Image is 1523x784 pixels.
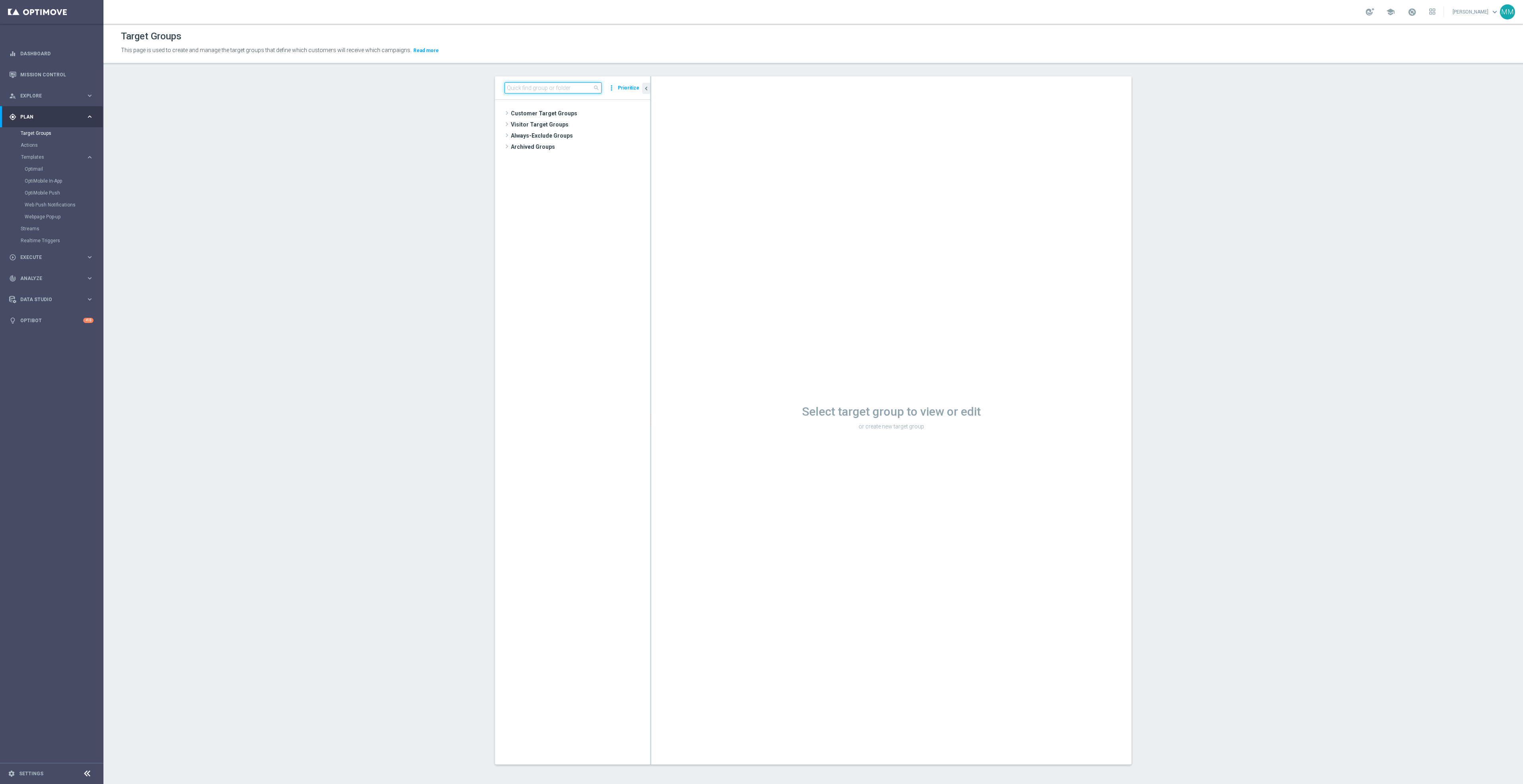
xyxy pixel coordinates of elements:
[9,113,86,121] div: Plan
[21,151,103,223] div: Templates
[86,154,93,161] i: keyboard_arrow_right
[21,235,103,247] div: Realtime Triggers
[25,214,83,220] a: Webpage Pop-up
[25,211,103,223] div: Webpage Pop-up
[25,190,83,196] a: OptiMobile Push
[593,85,600,91] span: search
[21,130,83,136] a: Target Groups
[9,72,94,78] button: Mission Control
[86,92,93,99] i: keyboard_arrow_right
[511,108,650,119] span: Customer Target Groups
[21,154,94,160] button: Templates keyboard_arrow_right
[25,202,83,208] a: Web Push Notifications
[86,274,93,282] i: keyboard_arrow_right
[25,163,103,175] div: Optimail
[9,317,94,324] button: lightbulb Optibot +10
[20,276,86,281] span: Analyze
[9,296,94,303] button: Data Studio keyboard_arrow_right
[9,51,94,57] button: equalizer Dashboard
[9,254,16,261] i: play_circle_outline
[9,296,86,303] div: Data Studio
[643,85,650,92] i: chevron_left
[9,114,94,120] button: gps_fixed Plan keyboard_arrow_right
[25,178,83,184] a: OptiMobile In-App
[9,64,93,85] div: Mission Control
[511,130,650,141] span: Always-Exclude Groups
[1386,8,1395,16] span: school
[651,423,1132,430] p: or create new target group
[20,43,93,64] a: Dashboard
[121,31,181,42] h1: Target Groups
[651,405,1132,419] h1: Select target group to view or edit
[1500,4,1515,19] div: MM
[20,310,83,331] a: Optibot
[511,141,650,152] span: Archived Groups
[9,317,16,324] i: lightbulb
[9,92,16,99] i: person_search
[9,113,16,121] i: gps_fixed
[25,166,83,172] a: Optimail
[9,275,94,282] button: track_changes Analyze keyboard_arrow_right
[25,187,103,199] div: OptiMobile Push
[9,92,86,99] div: Explore
[86,253,93,261] i: keyboard_arrow_right
[9,50,16,57] i: equalizer
[1490,8,1499,16] span: keyboard_arrow_down
[25,175,103,187] div: OptiMobile In-App
[86,113,93,121] i: keyboard_arrow_right
[20,115,86,119] span: Plan
[21,223,103,235] div: Streams
[9,254,86,261] div: Execute
[86,296,93,303] i: keyboard_arrow_right
[9,254,94,261] button: play_circle_outline Execute keyboard_arrow_right
[20,64,93,85] a: Mission Control
[21,237,83,244] a: Realtime Triggers
[20,297,86,302] span: Data Studio
[608,82,615,93] i: more_vert
[504,82,602,93] input: Quick find group or folder
[413,46,440,55] button: Read more
[9,275,16,282] i: track_changes
[21,155,86,160] div: Templates
[121,47,411,53] span: This page is used to create and manage the target groups that define which customers will receive...
[21,142,83,148] a: Actions
[21,226,83,232] a: Streams
[9,275,86,282] div: Analyze
[21,127,103,139] div: Target Groups
[83,318,93,323] div: +10
[1452,6,1500,18] a: [PERSON_NAME]keyboard_arrow_down
[9,93,94,99] button: person_search Explore keyboard_arrow_right
[20,255,86,260] span: Execute
[9,43,93,64] div: Dashboard
[642,83,650,94] button: chevron_left
[9,310,93,331] div: Optibot
[20,93,86,98] span: Explore
[19,771,43,776] a: Settings
[25,199,103,211] div: Web Push Notifications
[617,83,641,93] button: Prioritize
[21,155,78,160] span: Templates
[21,139,103,151] div: Actions
[8,770,15,777] i: settings
[511,119,650,130] span: Visitor Target Groups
